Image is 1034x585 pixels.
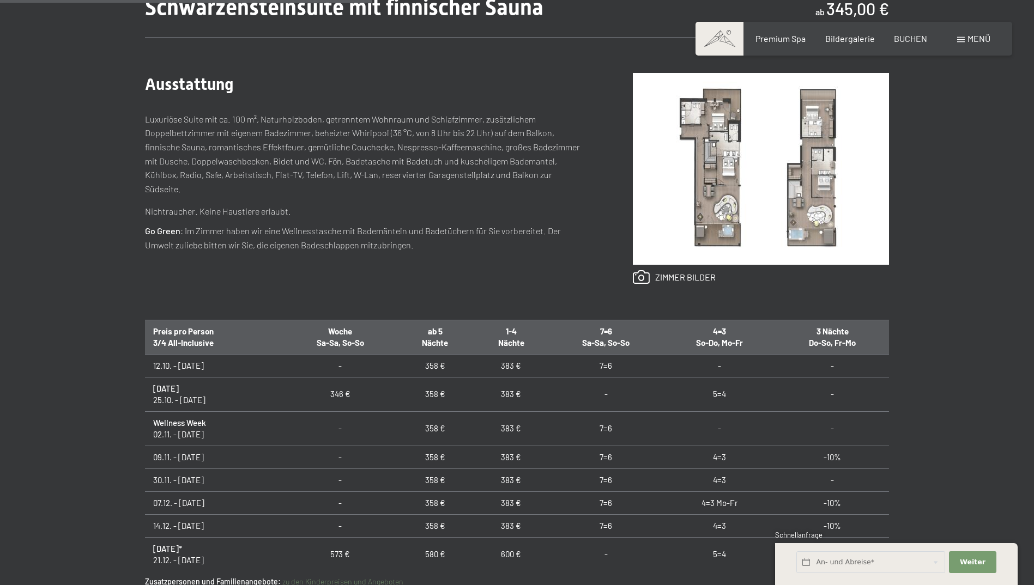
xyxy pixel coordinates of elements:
th: 7=6 Sa-Sa, So-So [549,320,663,354]
td: 383 € [473,446,549,468]
a: Bildergalerie [825,33,875,44]
td: 358 € [397,468,473,491]
td: -10% [776,514,889,537]
td: 383 € [473,491,549,514]
td: 4=3 [663,514,776,537]
td: 383 € [473,377,549,411]
td: - [283,411,397,446]
td: 573 € [283,537,397,571]
span: Weiter [960,557,985,567]
td: 358 € [397,514,473,537]
td: 358 € [397,411,473,446]
td: - [283,354,397,377]
td: 7=6 [549,468,663,491]
button: Weiter [949,551,996,574]
strong: Go Green [145,226,180,236]
span: Schnellanfrage [775,531,823,539]
td: 358 € [397,354,473,377]
td: - [776,354,889,377]
td: 7=6 [549,354,663,377]
th: 4=3 So-Do, Mo-Fr [663,320,776,354]
td: 4=3 Mo-Fr [663,491,776,514]
td: - [549,537,663,571]
td: - [776,377,889,411]
td: 09.11. - [DATE] [145,446,283,468]
td: 580 € [397,537,473,571]
td: -10% [776,491,889,514]
td: 600 € [473,537,549,571]
td: 346 € [283,377,397,411]
th: 1-4 Nächte [473,320,549,354]
td: 5=4 [663,537,776,571]
td: 383 € [473,514,549,537]
th: ab 5 Nächte [397,320,473,354]
td: 12.10. - [DATE] [145,354,283,377]
td: 25.10. - [DATE] [145,377,283,411]
td: 14.12. - [DATE] [145,514,283,537]
span: Menü [968,33,990,44]
td: 383 € [473,411,549,446]
td: - [283,514,397,537]
td: - [776,468,889,491]
td: 383 € [473,354,549,377]
p: : Im Zimmer haben wir eine Wellnesstasche mit Bademänteln und Badetüchern für Sie vorbereitet. De... [145,224,589,252]
td: - [283,468,397,491]
td: 02.11. - [DATE] [145,411,283,446]
strong: [DATE] [153,383,179,393]
p: Luxuriöse Suite mit ca. 100 m², Naturholzboden, getrenntem Wohnraum und Schlafzimmer, zusätzliche... [145,112,589,196]
td: - [663,354,776,377]
td: - [663,411,776,446]
span: ab [815,7,825,17]
td: - [549,377,663,411]
td: - [776,411,889,446]
td: 7=6 [549,491,663,514]
td: 7=6 [549,514,663,537]
td: 4=3 [663,468,776,491]
a: Premium Spa [755,33,806,44]
td: - [283,491,397,514]
td: 07.12. - [DATE] [145,491,283,514]
td: 30.11. - [DATE] [145,468,283,491]
td: 21.12. - [DATE] [145,537,283,571]
span: Ausstattung [145,75,233,94]
td: 358 € [397,491,473,514]
td: -10% [776,446,889,468]
td: 383 € [473,468,549,491]
td: 358 € [397,446,473,468]
th: 3 Nächte Do-So, Fr-Mo [776,320,889,354]
td: 5=4 [663,377,776,411]
strong: [DATE]* [153,544,182,553]
td: 4=3 [663,446,776,468]
td: 7=6 [549,411,663,446]
img: Schwarzensteinsuite mit finnischer Sauna [633,73,889,265]
strong: Wellness Week [153,418,206,428]
td: 358 € [397,377,473,411]
p: Nichtraucher. Keine Haustiere erlaubt. [145,204,589,218]
td: - [283,446,397,468]
a: BUCHEN [894,33,927,44]
th: Woche Sa-Sa, So-So [283,320,397,354]
td: 7=6 [549,446,663,468]
th: Preis pro Person 3/4 All-Inclusive [145,320,283,354]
